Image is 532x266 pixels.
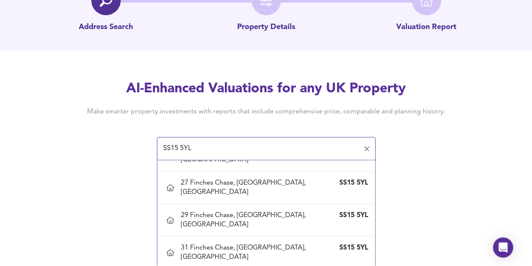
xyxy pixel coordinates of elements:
[161,141,359,157] input: Enter a postcode to start...
[335,178,368,188] div: SS15 5YL
[237,22,295,33] p: Property Details
[493,237,513,258] div: Open Intercom Messenger
[181,178,335,197] div: 27 Finches Chase, [GEOGRAPHIC_DATA], [GEOGRAPHIC_DATA]
[181,211,335,229] div: 29 Finches Chase, [GEOGRAPHIC_DATA], [GEOGRAPHIC_DATA]
[181,243,335,262] div: 31 Finches Chase, [GEOGRAPHIC_DATA], [GEOGRAPHIC_DATA]
[335,211,368,220] div: SS15 5YL
[361,143,373,155] button: Clear
[74,80,458,98] h2: AI-Enhanced Valuations for any UK Property
[335,243,368,253] div: SS15 5YL
[396,22,456,33] p: Valuation Report
[79,22,133,33] p: Address Search
[74,107,458,116] h4: Make smarter property investments with reports that include comprehensive price, comparable and p...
